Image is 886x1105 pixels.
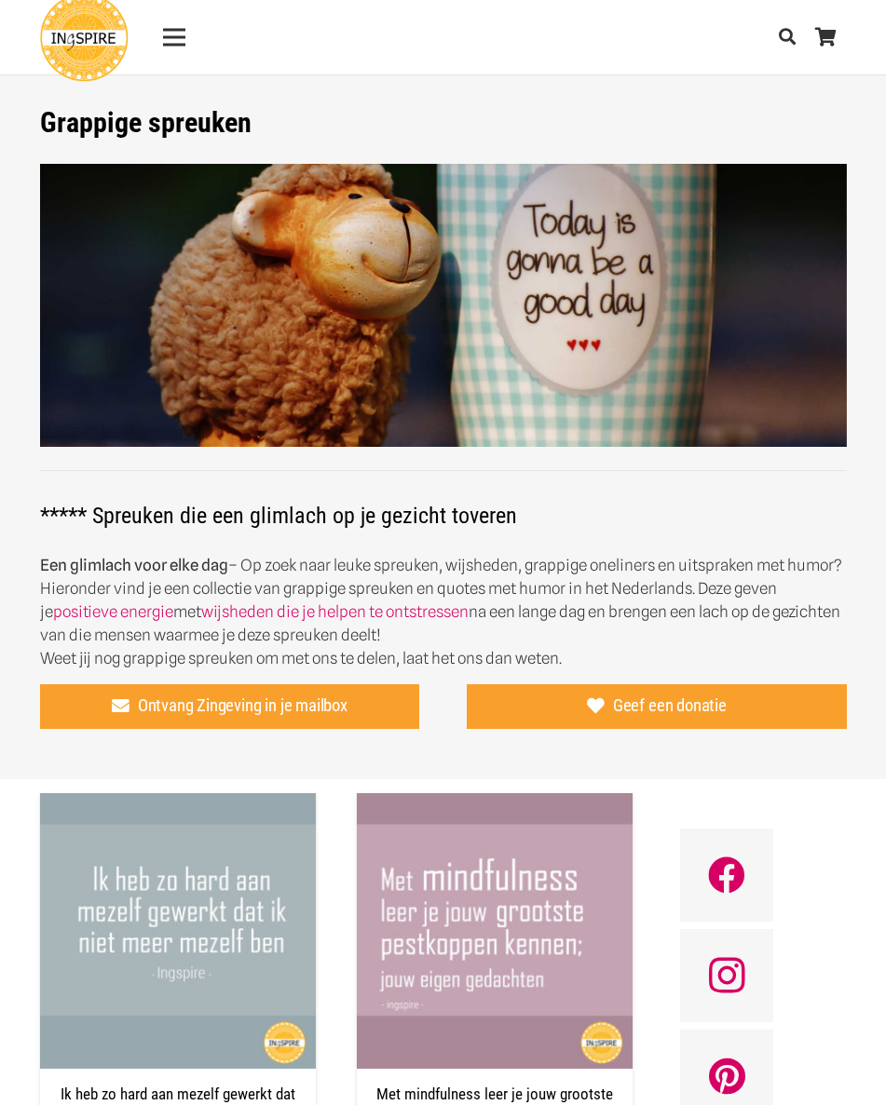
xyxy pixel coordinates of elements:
a: Instagram [680,929,773,1022]
a: positieve energie [53,602,173,621]
span: Geef een donatie [613,695,727,716]
h1: Grappige spreuken [40,106,847,140]
a: Ontvang Zingeving in je mailbox [40,684,420,729]
a: Met mindfulness leer je jouw grootste pestkoppen kennen [357,795,633,814]
img: Leuke korte spreuken en grappige oneliners gezegden leuke spreuken voor op facebook - grappige qu... [40,164,847,447]
a: wijsheden die je helpen te ontstressen [201,602,469,621]
span: Ontvang Zingeving in je mailbox [138,695,348,716]
p: – Op zoek naar leuke spreuken, wijsheden, grappige oneliners en uitspraken met humor? Hieronder v... [40,554,847,670]
img: Met mindfulness leer je jouw grootste pestkoppen kennen, namelijk jouw eigen gedachten - ingspire [357,793,633,1069]
a: Menu [150,14,198,61]
a: Ik heb zo hard aan mezelf gewerkt dat ik niet meer mezelf ben © [40,795,316,814]
a: Facebook [680,829,773,922]
a: Zoeken [769,15,806,60]
a: Geef een donatie [467,684,847,729]
strong: Een glimlach voor elke dag [40,556,228,574]
h2: ***** Spreuken die een glimlach op je gezicht toveren [40,479,847,530]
